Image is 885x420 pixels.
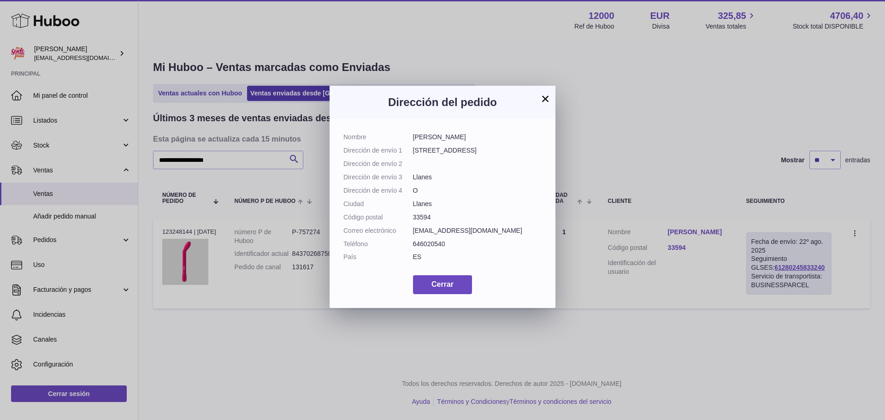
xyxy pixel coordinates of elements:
dt: Dirección de envío 4 [343,186,413,195]
h3: Dirección del pedido [343,95,542,110]
dd: [STREET_ADDRESS] [413,146,542,155]
dt: Ciudad [343,200,413,208]
dt: Teléfono [343,240,413,248]
dd: Llanes [413,173,542,182]
dt: Dirección de envío 2 [343,160,413,168]
dt: Correo electrónico [343,226,413,235]
dt: País [343,253,413,261]
dt: Dirección de envío 1 [343,146,413,155]
button: Cerrar [413,275,472,294]
dd: O [413,186,542,195]
button: × [540,93,551,104]
dd: Llanes [413,200,542,208]
dd: [EMAIL_ADDRESS][DOMAIN_NAME] [413,226,542,235]
dt: Nombre [343,133,413,142]
dd: 646020540 [413,240,542,248]
dt: Dirección de envío 3 [343,173,413,182]
dd: [PERSON_NAME] [413,133,542,142]
dt: Código postal [343,213,413,222]
dd: 33594 [413,213,542,222]
span: Cerrar [431,280,454,288]
dd: ES [413,253,542,261]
